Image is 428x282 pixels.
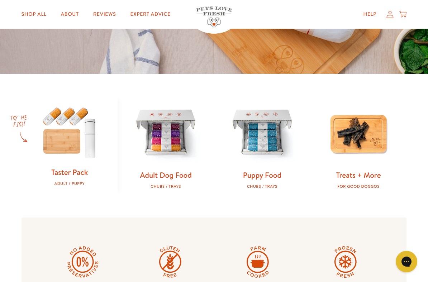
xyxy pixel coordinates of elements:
[196,6,232,28] img: Pets Love Fresh
[87,7,122,21] a: Reviews
[33,181,106,186] div: Adult / Puppy
[124,7,176,21] a: Expert Advice
[322,184,395,189] div: For good doggos
[358,7,382,21] a: Help
[140,170,192,180] a: Adult Dog Food
[225,184,299,189] div: Chubs / Trays
[16,7,52,21] a: Shop All
[129,184,203,189] div: Chubs / Trays
[55,7,85,21] a: About
[51,167,88,177] a: Taster Pack
[243,170,281,180] a: Puppy Food
[336,170,381,180] a: Treats + More
[392,248,421,275] iframe: Gorgias live chat messenger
